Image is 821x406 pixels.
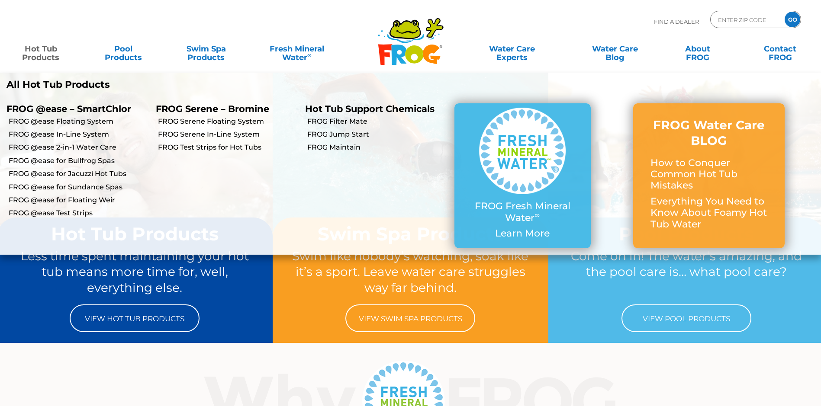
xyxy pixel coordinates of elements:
a: View Swim Spa Products [345,304,475,332]
a: FROG Jump Start [307,130,448,139]
p: Swim like nobody’s watching, soak like it’s a sport. Leave water care struggles way far behind. [289,248,532,296]
p: Hot Tub Support Chemicals [305,103,441,114]
a: Water CareBlog [583,40,647,58]
p: FROG @ease – SmartChlor [6,103,143,114]
a: FROG Test Strips for Hot Tubs [158,143,299,152]
a: FROG @ease Test Strips [9,208,149,218]
p: Come on in! The water’s amazing, and the pool care is… what pool care? [565,248,808,296]
sup: ∞ [307,51,312,58]
p: Everything You Need to Know About Foamy Hot Tub Water [650,196,767,230]
p: Learn More [472,228,573,239]
a: FROG @ease 2-in-1 Water Care [9,143,149,152]
a: FROG Serene Floating System [158,117,299,126]
p: Less time spent maintaining your hot tub means more time for, well, everything else. [13,248,256,296]
a: FROG Serene In-Line System [158,130,299,139]
input: Zip Code Form [717,13,776,26]
input: GO [785,12,800,27]
p: FROG Fresh Mineral Water [472,201,573,224]
a: View Pool Products [621,304,751,332]
h3: FROG Water Care BLOG [650,117,767,149]
a: Water CareExperts [460,40,564,58]
a: Hot TubProducts [9,40,73,58]
p: Find A Dealer [654,11,699,32]
a: FROG @ease In-Line System [9,130,149,139]
a: FROG @ease for Floating Weir [9,195,149,205]
a: FROG Maintain [307,143,448,152]
a: View Hot Tub Products [70,304,200,332]
a: FROG Fresh Mineral Water∞ Learn More [472,108,573,243]
a: AboutFROG [665,40,730,58]
a: ContactFROG [748,40,812,58]
p: FROG Serene – Bromine [156,103,292,114]
a: FROG Filter Mate [307,117,448,126]
a: All Hot Tub Products [6,79,404,90]
a: Fresh MineralWater∞ [257,40,337,58]
a: FROG @ease for Sundance Spas [9,182,149,192]
a: FROG @ease for Jacuzzi Hot Tubs [9,169,149,179]
a: FROG Water Care BLOG How to Conquer Common Hot Tub Mistakes Everything You Need to Know About Foa... [650,117,767,234]
p: How to Conquer Common Hot Tub Mistakes [650,157,767,192]
a: Swim SpaProducts [174,40,238,58]
a: FROG @ease Floating System [9,117,149,126]
sup: ∞ [534,211,540,219]
a: FROG @ease for Bullfrog Spas [9,156,149,166]
a: PoolProducts [91,40,156,58]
